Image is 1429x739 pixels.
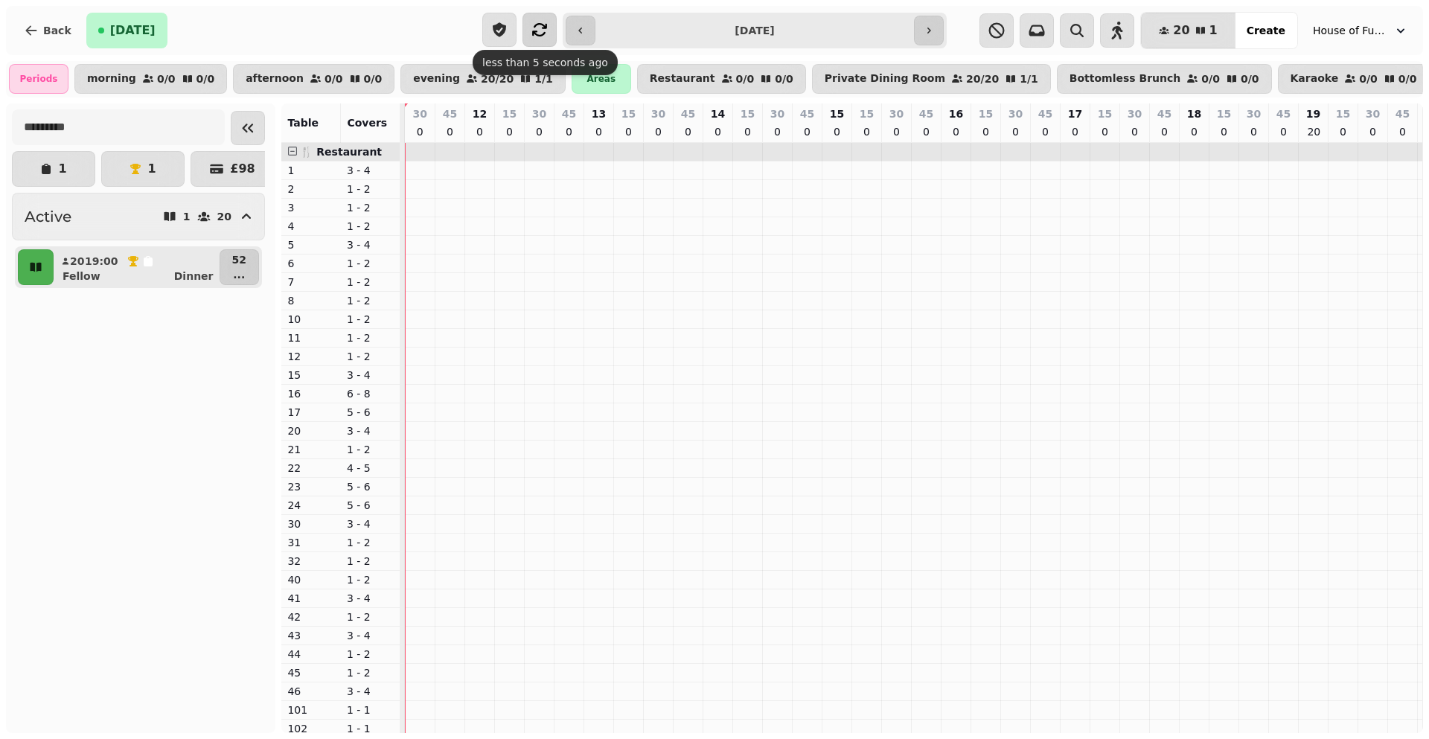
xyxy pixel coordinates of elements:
p: 1 - 2 [347,665,394,680]
p: 3 - 4 [347,591,394,606]
p: 0 [860,124,872,139]
button: 2019:00FellowDinner [57,249,217,285]
p: 1 - 2 [347,200,394,215]
p: 0 / 0 [325,74,343,84]
p: 1 - 1 [347,721,394,736]
p: 30 [651,106,665,121]
p: 1 [287,163,335,178]
p: 1 [58,163,66,175]
p: 20 / 20 [966,74,999,84]
p: 30 [889,106,904,121]
button: 201 [1141,13,1235,48]
p: 0 [682,124,694,139]
p: 0 [414,124,426,139]
p: 0 [503,124,515,139]
button: Active120 [12,193,265,240]
p: 52 [232,252,246,267]
p: 0 / 0 [1398,74,1417,84]
p: 0 [652,124,664,139]
p: 42 [287,610,335,624]
p: 20 [70,254,79,269]
p: 3 - 4 [347,684,394,699]
button: Restaurant0/00/0 [637,64,806,94]
p: 45 [562,106,576,121]
p: 1 - 2 [347,442,394,457]
p: 5 - 6 [347,479,394,494]
p: 1 - 2 [347,275,394,289]
p: 1 - 2 [347,312,394,327]
p: 45 [287,665,335,680]
p: 15 [621,106,636,121]
p: Bottomless Brunch [1070,73,1181,85]
p: 21 [287,442,335,457]
button: House of Fu Manchester [1304,17,1417,44]
p: 30 [770,106,784,121]
button: Back [12,13,83,48]
p: 45 [1276,106,1291,121]
p: 18 [1187,106,1201,121]
p: 0 / 0 [1241,74,1259,84]
p: 30 [412,106,426,121]
p: 0 / 0 [196,74,215,84]
div: less than 5 seconds ago [473,50,618,75]
p: 0 / 0 [364,74,383,84]
p: 3 - 4 [347,628,394,643]
p: 11 [287,330,335,345]
p: 0 [1158,124,1170,139]
p: 3 - 4 [347,163,394,178]
span: 20 [1173,25,1189,36]
button: 52... [220,249,259,285]
p: 15 [287,368,335,383]
span: Back [43,25,71,36]
p: 0 [592,124,604,139]
p: 0 [1039,124,1051,139]
p: 32 [287,554,335,569]
p: 15 [1336,106,1350,121]
p: 0 / 0 [736,74,755,84]
button: Private Dining Room20/201/1 [812,64,1051,94]
p: 0 [1396,124,1408,139]
p: 0 [920,124,932,139]
p: 31 [287,535,335,550]
p: 0 [712,124,723,139]
p: 1 [183,211,191,222]
p: 1 - 1 [347,703,394,717]
p: 15 [1098,106,1112,121]
p: Fellow [63,269,100,284]
p: 1 - 2 [347,182,394,196]
span: 1 [1209,25,1218,36]
p: 12 [473,106,487,121]
p: 15 [1217,106,1231,121]
p: 2 [287,182,335,196]
button: evening20/201/1 [400,64,566,94]
p: 16 [949,106,963,121]
span: 🍴 Restaurant [300,146,382,158]
p: 15 [741,106,755,121]
p: 1 / 1 [534,74,553,84]
p: 6 [287,256,335,271]
p: 1 - 2 [347,647,394,662]
p: 8 [287,293,335,308]
p: 15 [979,106,993,121]
p: 20 [287,423,335,438]
p: 1 / 1 [1020,74,1038,84]
p: 1 - 2 [347,554,394,569]
p: 0 [771,124,783,139]
p: £ 98 [230,163,255,175]
p: afternoon [246,73,304,85]
p: 45 [1038,106,1052,121]
p: 1 - 2 [347,572,394,587]
p: 3 - 4 [347,368,394,383]
p: 0 / 0 [775,74,793,84]
button: 1 [12,151,95,187]
p: 0 / 0 [157,74,176,84]
p: 44 [287,647,335,662]
p: 20 [1307,124,1319,139]
p: 0 [622,124,634,139]
p: 23 [287,479,335,494]
p: 12 [287,349,335,364]
p: 0 [1247,124,1259,139]
p: 41 [287,591,335,606]
p: 45 [800,106,814,121]
p: 0 [831,124,843,139]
